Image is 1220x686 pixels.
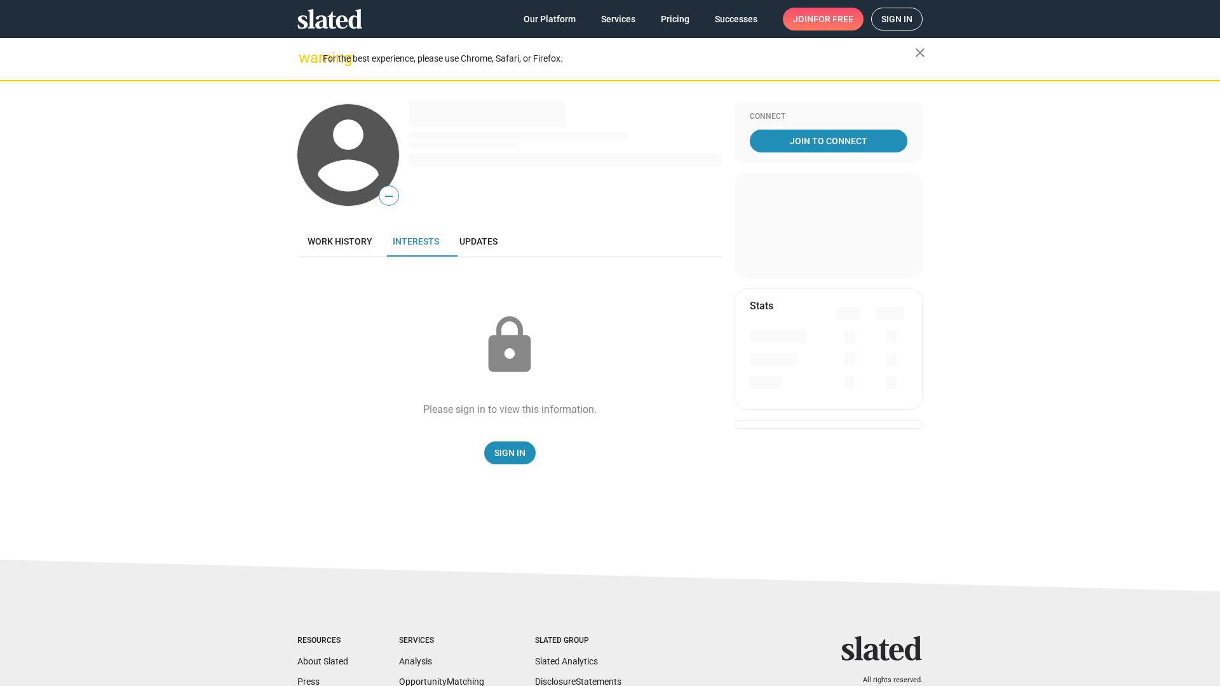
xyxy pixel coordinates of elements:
[750,299,773,313] mat-card-title: Stats
[399,636,484,646] div: Services
[379,188,398,205] span: —
[299,50,314,65] mat-icon: warning
[297,656,348,666] a: About Slated
[524,8,576,30] span: Our Platform
[871,8,923,30] a: Sign in
[323,50,915,67] div: For the best experience, please use Chrome, Safari, or Firefox.
[484,441,536,464] a: Sign In
[715,8,757,30] span: Successes
[705,8,768,30] a: Successes
[750,112,907,122] div: Connect
[750,130,907,152] a: Join To Connect
[393,236,439,246] span: Interests
[661,8,689,30] span: Pricing
[383,226,449,257] a: Interests
[308,236,372,246] span: Work history
[494,441,525,464] span: Sign In
[912,45,928,60] mat-icon: close
[449,226,508,257] a: Updates
[793,8,853,30] span: Join
[297,636,348,646] div: Resources
[601,8,635,30] span: Services
[813,8,853,30] span: for free
[535,636,621,646] div: Slated Group
[535,656,598,666] a: Slated Analytics
[881,8,912,30] span: Sign in
[297,226,383,257] a: Work history
[513,8,586,30] a: Our Platform
[783,8,864,30] a: Joinfor free
[423,403,597,416] div: Please sign in to view this information.
[459,236,498,246] span: Updates
[399,656,432,666] a: Analysis
[591,8,646,30] a: Services
[752,130,905,152] span: Join To Connect
[651,8,700,30] a: Pricing
[478,314,541,377] mat-icon: lock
